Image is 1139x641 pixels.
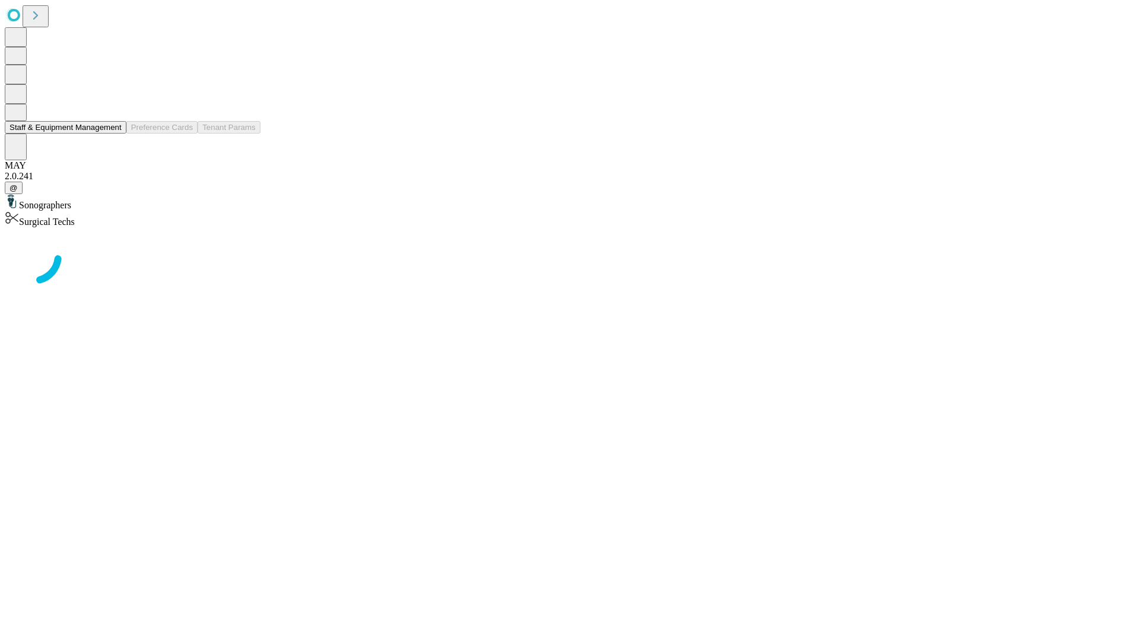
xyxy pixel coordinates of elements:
[126,121,198,134] button: Preference Cards
[5,211,1134,227] div: Surgical Techs
[5,182,23,194] button: @
[5,194,1134,211] div: Sonographers
[9,183,18,192] span: @
[5,121,126,134] button: Staff & Equipment Management
[5,171,1134,182] div: 2.0.241
[5,160,1134,171] div: MAY
[198,121,260,134] button: Tenant Params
